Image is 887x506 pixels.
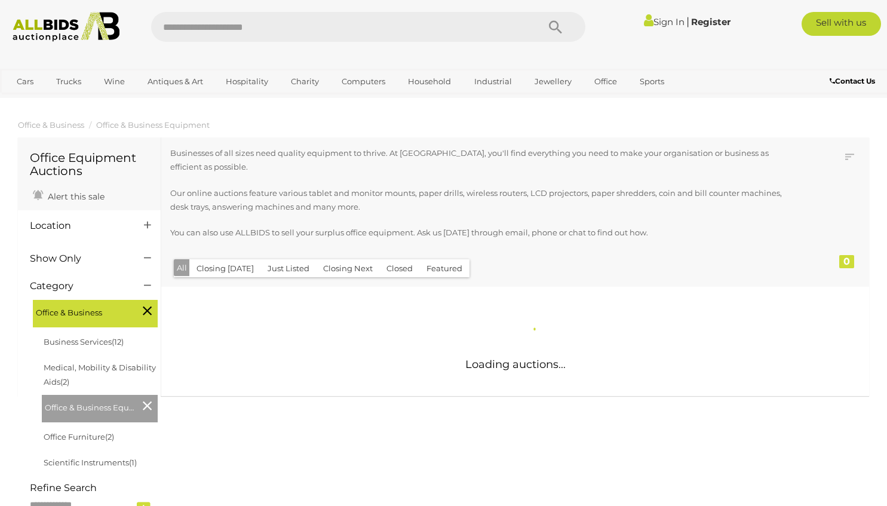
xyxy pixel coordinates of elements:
[30,220,126,231] h4: Location
[466,72,520,91] a: Industrial
[334,72,393,91] a: Computers
[7,12,126,42] img: Allbids.com.au
[465,358,566,371] span: Loading auctions...
[9,92,109,112] a: [GEOGRAPHIC_DATA]
[218,72,276,91] a: Hospitality
[587,72,625,91] a: Office
[644,16,685,27] a: Sign In
[170,146,794,174] p: Businesses of all sizes need quality equipment to thrive. At [GEOGRAPHIC_DATA], you'll find every...
[129,458,137,467] span: (1)
[283,72,327,91] a: Charity
[419,259,469,278] button: Featured
[839,255,854,268] div: 0
[379,259,420,278] button: Closed
[316,259,380,278] button: Closing Next
[105,432,114,441] span: (2)
[189,259,261,278] button: Closing [DATE]
[830,75,878,88] a: Contact Us
[400,72,459,91] a: Household
[170,226,794,240] p: You can also use ALLBIDS to sell your surplus office equipment. Ask us [DATE] through email, phon...
[44,363,156,386] a: Medical, Mobility & Disability Aids(2)
[170,186,794,214] p: Our online auctions feature various tablet and monitor mounts, paper drills, wireless routers, LC...
[686,15,689,28] span: |
[30,186,108,204] a: Alert this sale
[260,259,317,278] button: Just Listed
[802,12,882,36] a: Sell with us
[632,72,672,91] a: Sports
[527,72,579,91] a: Jewellery
[96,120,210,130] a: Office & Business Equipment
[30,483,158,493] h4: Refine Search
[96,72,133,91] a: Wine
[140,72,211,91] a: Antiques & Art
[9,72,41,91] a: Cars
[44,458,137,467] a: Scientific Instruments(1)
[174,259,190,277] button: All
[48,72,89,91] a: Trucks
[45,191,105,202] span: Alert this sale
[526,12,585,42] button: Search
[36,303,125,320] span: Office & Business
[691,16,731,27] a: Register
[60,377,69,387] span: (2)
[44,432,114,441] a: Office Furniture(2)
[30,281,126,292] h4: Category
[30,151,149,177] h1: Office Equipment Auctions
[30,253,126,264] h4: Show Only
[830,76,875,85] b: Contact Us
[18,120,84,130] a: Office & Business
[44,337,124,346] a: Business Services(12)
[112,337,124,346] span: (12)
[45,398,134,415] span: Office & Business Equipment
